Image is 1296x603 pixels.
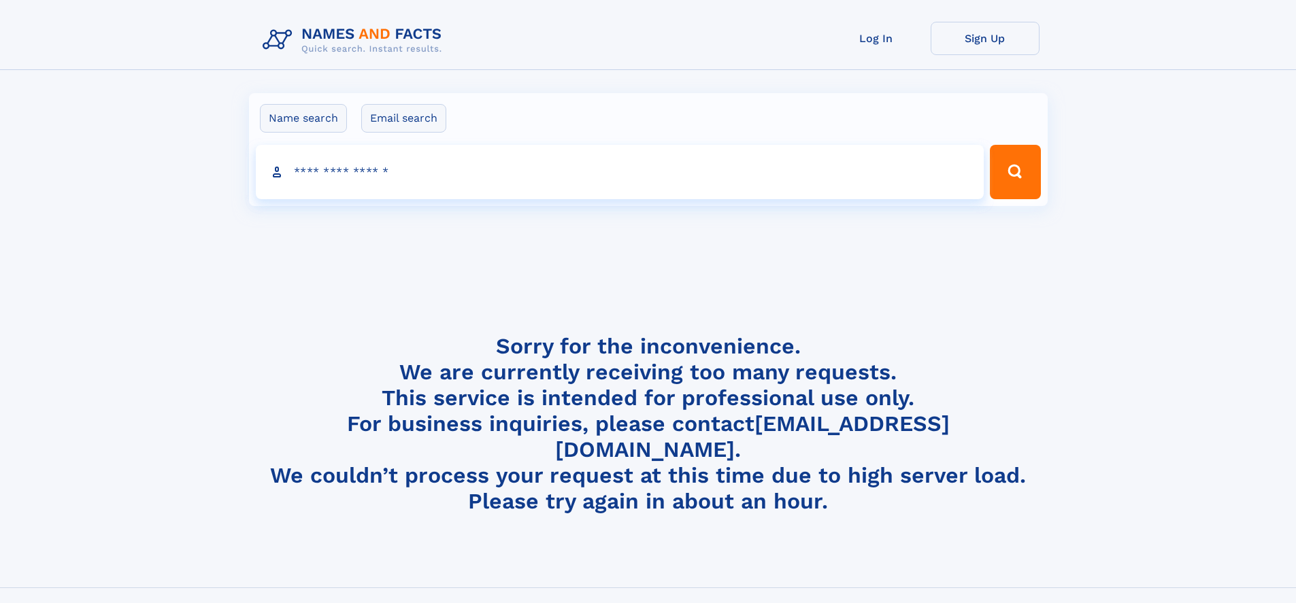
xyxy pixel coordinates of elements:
[256,145,984,199] input: search input
[260,104,347,133] label: Name search
[257,333,1040,515] h4: Sorry for the inconvenience. We are currently receiving too many requests. This service is intend...
[931,22,1040,55] a: Sign Up
[361,104,446,133] label: Email search
[990,145,1040,199] button: Search Button
[257,22,453,58] img: Logo Names and Facts
[822,22,931,55] a: Log In
[555,411,950,462] a: [EMAIL_ADDRESS][DOMAIN_NAME]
